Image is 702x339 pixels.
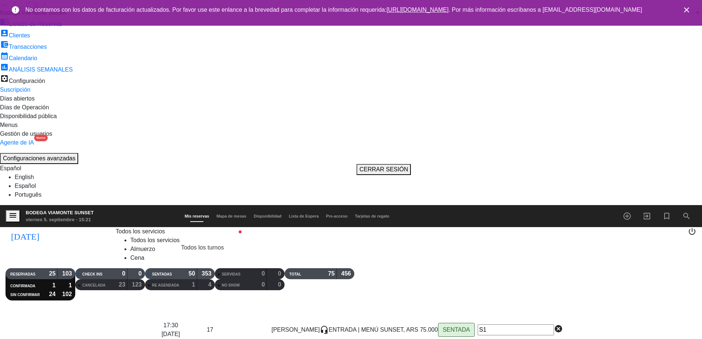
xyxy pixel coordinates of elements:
[554,324,563,333] i: cancel
[278,270,283,277] strong: 0
[202,270,213,277] strong: 353
[11,6,20,14] i: error
[230,243,239,252] span: pending_actions
[6,227,45,243] i: [DATE]
[278,281,283,288] strong: 0
[6,210,20,223] button: menu
[676,230,685,239] span: print
[82,272,102,276] span: CHECK INS
[351,214,393,218] span: Tarjetas de regalo
[222,272,240,276] span: SERVIDAS
[49,291,55,297] strong: 24
[62,270,73,277] strong: 103
[15,192,41,198] a: Português
[250,214,285,218] span: Disponibilidad
[643,212,651,220] i: exit_to_app
[449,7,642,13] a: . Por más información escríbanos a [EMAIL_ADDRESS][DOMAIN_NAME]
[139,321,202,330] span: 17:30
[261,270,265,277] strong: 0
[188,270,195,277] strong: 50
[152,272,172,276] span: SENTADAS
[82,283,105,287] span: CANCELADA
[15,174,34,180] a: English
[297,281,354,288] input: Filtrar por nombre...
[26,209,94,216] div: Bodega Viamonte Sunset
[289,272,301,276] span: TOTAL
[52,282,55,288] strong: 1
[132,281,143,288] strong: 123
[152,283,179,287] span: RE AGENDADA
[181,214,213,218] span: Mis reservas
[688,227,696,236] i: power_settings_new
[192,281,195,288] strong: 1
[116,228,165,234] span: Todos los servicios
[357,164,411,175] button: CERRAR SESIÓN
[10,284,35,288] span: CONFIRMADA
[288,280,297,289] i: filter_list
[208,281,213,288] strong: 4
[328,270,334,277] strong: 75
[271,325,320,334] div: [PERSON_NAME]
[387,7,449,13] a: [URL][DOMAIN_NAME]
[341,270,352,277] strong: 456
[403,327,438,333] span: , ARS 75.000
[688,227,696,268] div: LOG OUT
[213,214,250,218] span: Mapa de mesas
[682,6,691,14] i: close
[15,183,36,189] a: Español
[62,291,73,297] strong: 102
[105,231,114,240] i: arrow_drop_down
[662,212,671,220] i: turned_in_not
[130,246,155,252] a: Almuerzo
[222,283,240,287] span: NO SHOW
[10,272,36,276] span: RESERVADAS
[238,230,242,234] span: fiber_manual_record
[443,327,470,333] span: SENTADA
[138,270,143,277] strong: 0
[34,135,47,141] div: Nuevo
[130,237,180,243] a: Todos los servicios
[139,330,202,339] span: [DATE]
[49,270,55,277] strong: 25
[207,327,213,333] span: 17
[25,7,642,13] span: No contamos con los datos de facturación actualizados. Por favor use este enlance a la brevedad p...
[26,216,94,223] div: viernes 5. septiembre - 15:21
[322,214,351,218] span: Pre-acceso
[10,293,40,297] span: SIN CONFIRMAR
[8,211,17,220] i: menu
[69,282,73,288] strong: 1
[119,281,125,288] strong: 23
[438,323,475,337] button: SENTADA
[261,281,265,288] strong: 0
[320,325,329,334] i: headset_mic
[623,212,632,220] i: add_circle_outline
[122,270,125,277] strong: 0
[130,255,144,261] a: Cena
[285,214,322,218] span: Lista de Espera
[682,212,691,220] i: search
[329,327,438,333] span: ENTRADA | MENÚ SUNSET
